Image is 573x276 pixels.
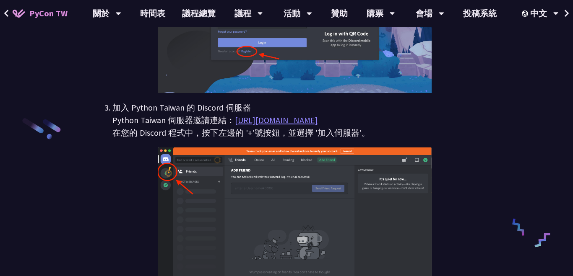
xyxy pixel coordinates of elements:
[522,10,530,17] img: Locale Icon
[4,3,76,24] a: PyCon TW
[235,115,318,125] a: [URL][DOMAIN_NAME]
[13,9,25,18] img: Home icon of PyCon TW 2025
[29,7,68,20] span: PyCon TW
